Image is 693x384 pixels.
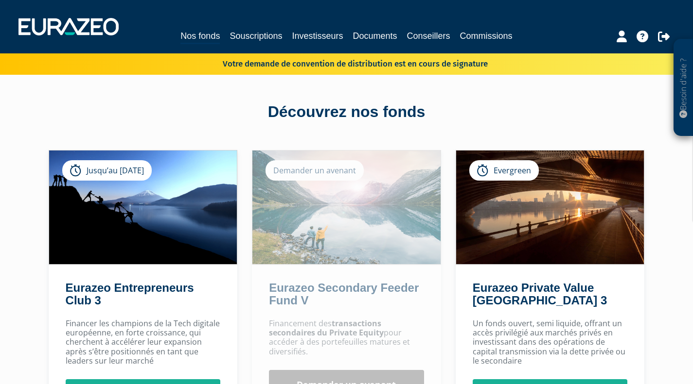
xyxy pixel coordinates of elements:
img: Eurazeo Secondary Feeder Fund V [252,150,441,264]
p: Votre demande de convention de distribution est en cours de signature [195,56,488,70]
img: Eurazeo Entrepreneurs Club 3 [49,150,237,264]
a: Commissions [460,29,513,43]
p: Un fonds ouvert, semi liquide, offrant un accès privilégié aux marchés privés en investissant dan... [473,319,628,366]
strong: transactions secondaires du Private Equity [269,318,384,338]
a: Eurazeo Secondary Feeder Fund V [269,281,419,307]
a: Nos fonds [180,29,220,44]
p: Financer les champions de la Tech digitale européenne, en forte croissance, qui cherchent à accél... [66,319,221,366]
p: Financement des pour accéder à des portefeuilles matures et diversifiés. [269,319,424,356]
a: Eurazeo Private Value [GEOGRAPHIC_DATA] 3 [473,281,607,307]
a: Documents [353,29,397,43]
a: Souscriptions [230,29,282,43]
div: Evergreen [469,160,539,181]
p: Besoin d'aide ? [678,44,689,132]
img: Eurazeo Private Value Europe 3 [456,150,644,264]
div: Jusqu’au [DATE] [62,160,152,181]
a: Eurazeo Entrepreneurs Club 3 [66,281,194,307]
a: Conseillers [407,29,450,43]
img: 1732889491-logotype_eurazeo_blanc_rvb.png [18,18,119,35]
div: Demander un avenant [266,160,364,181]
a: Investisseurs [292,29,343,43]
div: Découvrez nos fonds [70,101,624,123]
